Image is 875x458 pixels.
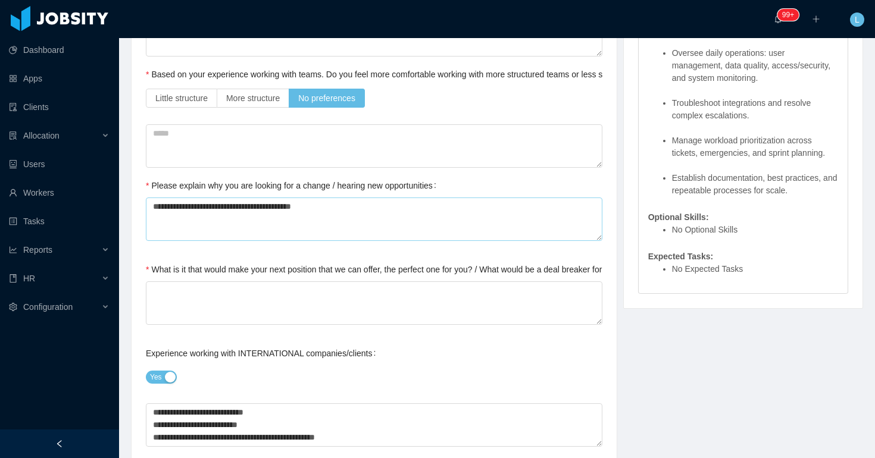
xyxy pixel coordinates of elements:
[672,97,838,134] li: Troubleshoot integrations and resolve complex escalations.
[226,93,280,103] span: More structure
[9,152,110,176] a: icon: robotUsers
[9,181,110,205] a: icon: userWorkers
[9,131,17,140] i: icon: solution
[672,224,838,236] li: No Optional Skills
[23,274,35,283] span: HR
[672,47,838,97] li: Oversee daily operations: user management, data quality, access/security, and system monitoring.
[777,9,799,21] sup: 2129
[146,349,380,358] label: Experience working with INTERNATIONAL companies/clients
[23,302,73,312] span: Configuration
[146,281,602,325] textarea: What is it that would make your next position that we can offer, the perfect one for you? / What ...
[146,70,673,79] label: Based on your experience working with teams. Do you feel more comfortable working with more struc...
[672,263,838,275] li: No Expected Tasks
[774,15,782,23] i: icon: bell
[648,212,709,222] strong: Optional Skills:
[23,131,60,140] span: Allocation
[155,93,208,103] span: Little structure
[9,209,110,233] a: icon: profileTasks
[9,95,110,119] a: icon: auditClients
[648,252,713,261] strong: Expected Tasks:
[146,181,441,190] label: Please explain why you are looking for a change / hearing new opportunities
[672,172,838,197] li: Establish documentation, best practices, and repeatable processes for scale.
[9,38,110,62] a: icon: pie-chartDashboard
[146,371,177,384] button: Experience working with INTERNATIONAL companies/clients
[9,67,110,90] a: icon: appstoreApps
[298,93,355,103] span: No preferences
[150,371,162,383] span: Yes
[855,12,860,27] span: L
[672,134,838,172] li: Manage workload prioritization across tickets, emergencies, and sprint planning.
[23,245,52,255] span: Reports
[9,274,17,283] i: icon: book
[9,303,17,311] i: icon: setting
[9,246,17,254] i: icon: line-chart
[812,15,820,23] i: icon: plus
[146,265,631,274] label: What is it that would make your next position that we can offer, the perfect one for you? / What ...
[146,197,602,241] textarea: Please explain why you are looking for a change / hearing new opportunities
